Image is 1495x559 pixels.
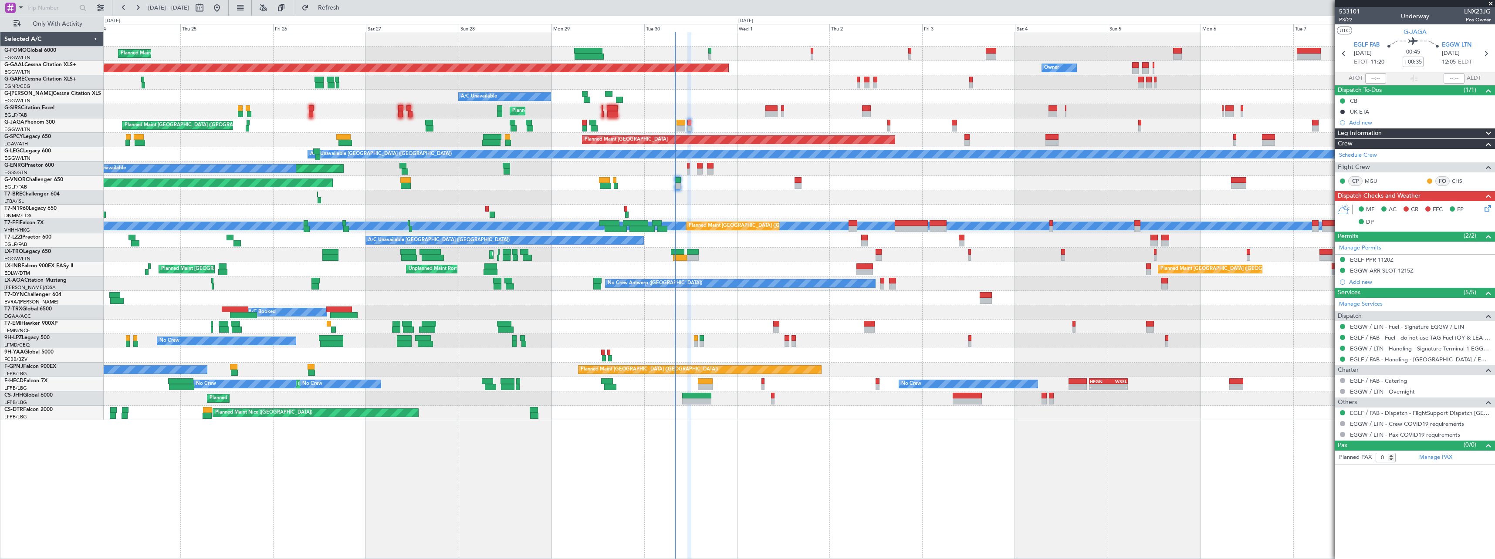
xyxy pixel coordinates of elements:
span: T7-N1960 [4,206,29,211]
div: UK ETA [1350,108,1369,115]
span: T7-DYN [4,292,24,297]
a: G-FOMOGlobal 6000 [4,48,56,53]
div: Owner [1044,61,1059,74]
a: DNMM/LOS [4,212,31,219]
span: G-SPCY [4,134,23,139]
div: Planned Maint [GEOGRAPHIC_DATA] ([GEOGRAPHIC_DATA]) [161,263,298,276]
div: Sat 4 [1015,24,1108,32]
a: G-SPCYLegacy 650 [4,134,51,139]
div: Unplanned Maint Roma (Ciampino) [409,263,487,276]
div: Add new [1349,278,1491,286]
div: Planned Maint [GEOGRAPHIC_DATA] ([GEOGRAPHIC_DATA]) [121,47,258,60]
span: 533101 [1339,7,1360,16]
a: DGAA/ACC [4,313,31,320]
div: Wed 1 [737,24,830,32]
a: Manage Services [1339,300,1383,309]
a: LFMN/NCE [4,327,30,334]
a: [PERSON_NAME]/QSA [4,284,56,291]
span: ATOT [1349,74,1363,83]
span: F-HECD [4,378,24,384]
div: Sat 27 [366,24,459,32]
a: Manage Permits [1339,244,1381,253]
a: EGGW / LTN - Pax COVID19 requirements [1350,431,1460,438]
a: VHHH/HKG [4,227,30,233]
a: LX-INBFalcon 900EX EASy II [4,263,73,269]
a: 9H-YAAGlobal 5000 [4,350,54,355]
a: EGLF / FAB - Fuel - do not use TAG Fuel (OY & LEA only) EGLF / FAB [1350,334,1491,341]
span: LX-INB [4,263,21,269]
a: G-GAALCessna Citation XLS+ [4,62,76,67]
div: EGLF PPR 1120Z [1350,256,1394,263]
span: G-ENRG [4,163,25,168]
span: G-JAGA [1404,27,1427,37]
a: EGGW/LTN [4,98,30,104]
a: FCBB/BZV [4,356,27,363]
div: [DATE] [105,17,120,25]
a: EGSS/STN [4,169,27,176]
div: Underway [1401,12,1429,21]
span: DP [1366,218,1374,227]
span: T7-FFI [4,220,20,226]
div: Fri 3 [922,24,1015,32]
div: [DATE] [738,17,753,25]
a: EVRA/[PERSON_NAME] [4,299,58,305]
div: Planned Maint [GEOGRAPHIC_DATA] ([GEOGRAPHIC_DATA]) [512,104,649,118]
div: FO [1435,176,1450,186]
button: Only With Activity [10,17,95,31]
a: EGLF/FAB [4,241,27,248]
div: Mon 29 [551,24,644,32]
a: EDLW/DTM [4,270,30,276]
span: Others [1338,397,1357,407]
div: HEGN [1090,379,1108,384]
a: CS-DTRFalcon 2000 [4,407,53,412]
div: No Crew Antwerp ([GEOGRAPHIC_DATA]) [608,277,702,290]
div: Planned Maint [GEOGRAPHIC_DATA] ([GEOGRAPHIC_DATA]) [210,392,347,405]
a: Manage PAX [1419,453,1452,462]
span: LX-AOA [4,278,24,283]
a: LFMD/CEQ [4,342,30,348]
span: ELDT [1458,58,1472,67]
label: Planned PAX [1339,453,1372,462]
span: Pax [1338,441,1347,451]
span: Crew [1338,139,1353,149]
span: Pos Owner [1464,16,1491,24]
span: [DATE] - [DATE] [148,4,189,12]
input: Trip Number [27,1,77,14]
div: A/C Unavailable [GEOGRAPHIC_DATA] ([GEOGRAPHIC_DATA]) [368,234,510,247]
span: G-FOMO [4,48,27,53]
div: No Crew [159,334,179,347]
span: T7-TRX [4,306,22,312]
span: MF [1366,205,1374,214]
span: FP [1457,205,1464,214]
span: (2/2) [1464,231,1476,240]
span: (5/5) [1464,288,1476,297]
span: Charter [1338,365,1359,375]
span: ALDT [1467,74,1481,83]
div: Planned Maint [GEOGRAPHIC_DATA] ([GEOGRAPHIC_DATA]) [492,248,629,261]
span: P3/22 [1339,16,1360,24]
div: Planned Maint [GEOGRAPHIC_DATA] ([GEOGRAPHIC_DATA]) [581,363,718,376]
a: EGGW/LTN [4,126,30,133]
span: EGLF FAB [1354,41,1380,50]
div: A/C Unavailable [461,90,497,103]
a: G-VNORChallenger 650 [4,177,63,182]
span: CR [1411,205,1418,214]
span: Services [1338,288,1360,298]
a: EGLF/FAB [4,112,27,118]
button: UTC [1337,27,1352,34]
a: EGGW / LTN - Fuel - Signature EGGW / LTN [1350,323,1464,330]
span: FFC [1433,205,1443,214]
a: LFPB/LBG [4,370,27,377]
div: Tue 7 [1293,24,1386,32]
a: EGLF / FAB - Dispatch - FlightSupport Dispatch [GEOGRAPHIC_DATA] [1350,409,1491,417]
a: EGLF/FAB [4,184,27,190]
a: EGGW / LTN - Overnight [1350,388,1415,395]
div: Thu 2 [829,24,922,32]
a: EGGW/LTN [4,54,30,61]
div: Sun 28 [459,24,551,32]
span: 9H-LPZ [4,335,22,340]
div: WSSL [1108,379,1126,384]
a: EGGW/LTN [4,256,30,262]
div: Sun 5 [1108,24,1201,32]
div: CP [1348,176,1363,186]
